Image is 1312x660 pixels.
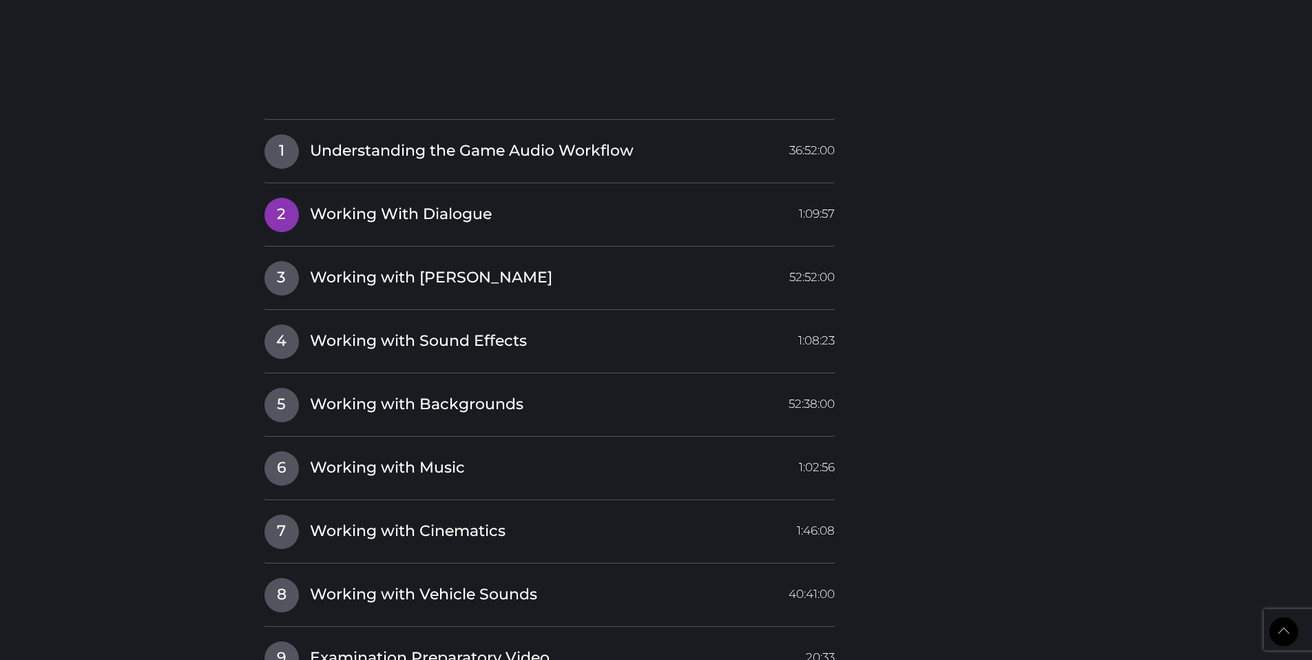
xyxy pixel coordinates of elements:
a: Back to Top [1269,617,1298,646]
span: Working with Sound Effects [310,331,527,352]
span: 4 [264,324,299,359]
span: 1:08:23 [798,324,835,349]
span: Working with Cinematics [310,521,506,542]
a: 4Working with Sound Effects1:08:23 [264,324,836,353]
span: Working with [PERSON_NAME] [310,267,552,289]
span: 7 [264,515,299,549]
a: 6Working with Music1:02:56 [264,451,836,479]
span: 40:41:00 [789,578,835,603]
a: 5Working with Backgrounds52:38:00 [264,387,836,416]
span: 5 [264,388,299,422]
span: 8 [264,578,299,612]
span: 1:46:08 [797,515,835,539]
a: 8Working with Vehicle Sounds40:41:00 [264,577,836,606]
span: 6 [264,451,299,486]
a: 3Working with [PERSON_NAME]52:52:00 [264,260,836,289]
span: 36:52:00 [789,134,835,159]
span: Working with Vehicle Sounds [310,584,537,606]
span: Working With Dialogue [310,204,492,225]
span: 52:52:00 [789,261,835,286]
span: 2 [264,198,299,232]
span: Understanding the Game Audio Workflow [310,141,634,162]
span: 52:38:00 [789,388,835,413]
span: Working with Music [310,457,465,479]
span: 3 [264,261,299,296]
span: Working with Backgrounds [310,394,523,415]
span: 1 [264,134,299,169]
a: 7Working with Cinematics1:46:08 [264,514,836,543]
a: 1Understanding the Game Audio Workflow36:52:00 [264,134,836,163]
span: 1:09:57 [799,198,835,223]
a: 2Working With Dialogue1:09:57 [264,197,836,226]
span: 1:02:56 [799,451,835,476]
